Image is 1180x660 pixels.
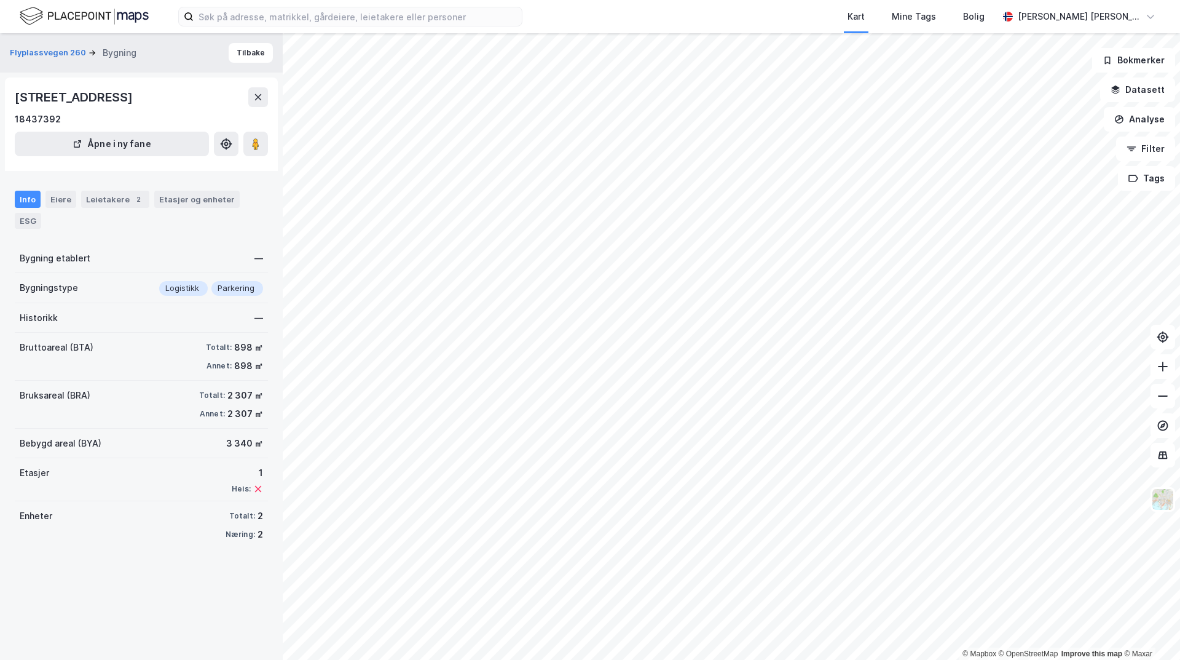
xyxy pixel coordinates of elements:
a: OpenStreetMap [999,650,1058,658]
div: Bolig [963,9,985,24]
div: Heis: [232,484,251,494]
div: Totalt: [229,511,255,521]
a: Improve this map [1061,650,1122,658]
div: 1 [232,466,263,480]
div: [PERSON_NAME] [PERSON_NAME] [1018,9,1141,24]
div: 2 307 ㎡ [227,388,263,403]
button: Datasett [1100,78,1175,102]
button: Flyplassvegen 260 [10,47,88,59]
div: Leietakere [81,191,149,208]
div: Historikk [20,311,58,325]
div: Kontrollprogram for chat [1119,601,1180,660]
div: Annet: [206,361,232,371]
div: Info [15,191,41,208]
img: logo.f888ab2527a4732fd821a326f86c7f29.svg [20,6,149,27]
div: Totalt: [206,343,232,352]
div: Etasjer [20,466,49,480]
img: Z [1151,488,1174,511]
div: Bygningstype [20,280,78,295]
a: Mapbox [962,650,996,658]
button: Tags [1118,166,1175,191]
div: ESG [15,213,41,229]
button: Åpne i ny fane [15,132,209,156]
div: Bygning etablert [20,251,90,266]
div: Næring: [226,530,255,539]
button: Tilbake [229,43,273,63]
button: Bokmerker [1092,48,1175,73]
div: Eiere [45,191,76,208]
div: Bruttoareal (BTA) [20,340,93,355]
div: [STREET_ADDRESS] [15,87,135,107]
div: Bebygd areal (BYA) [20,436,101,451]
div: Totalt: [199,391,225,400]
div: Etasjer og enheter [159,194,235,205]
div: 2 [132,193,144,205]
div: Bruksareal (BRA) [20,388,90,403]
div: 2 [258,509,263,523]
div: Enheter [20,509,52,523]
div: Bygning [103,46,136,60]
div: 898 ㎡ [234,359,263,373]
div: Annet: [200,409,225,419]
div: 898 ㎡ [234,340,263,355]
div: Mine Tags [892,9,936,24]
div: — [254,311,263,325]
div: 3 340 ㎡ [226,436,263,451]
button: Analyse [1104,107,1175,132]
button: Filter [1116,137,1175,161]
div: Kart [848,9,865,24]
div: 2 307 ㎡ [227,407,263,421]
div: 2 [258,527,263,542]
div: — [254,251,263,266]
iframe: Chat Widget [1119,601,1180,660]
div: 18437392 [15,112,61,127]
input: Søk på adresse, matrikkel, gårdeiere, leietakere eller personer [194,7,522,26]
